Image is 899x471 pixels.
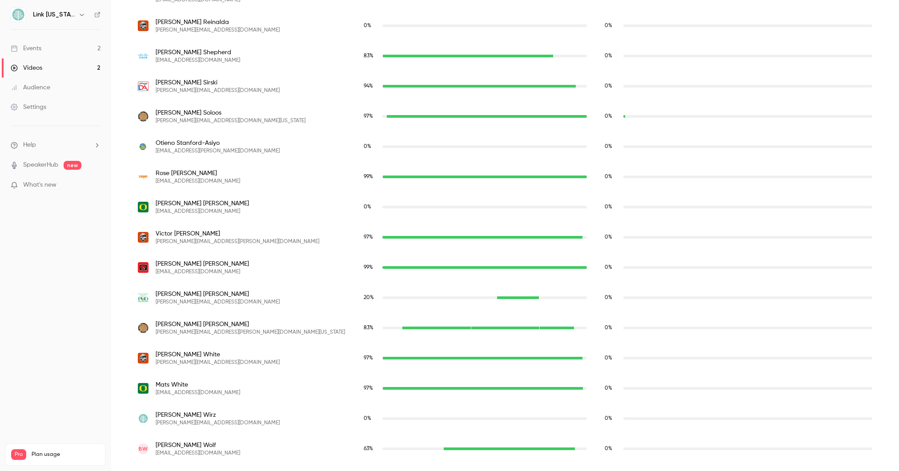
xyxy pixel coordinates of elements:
span: Live watch time [364,22,378,30]
div: arlene.weible@slo.oregon.gov [129,313,881,343]
span: 83 % [364,53,373,59]
span: Replay watch time [605,415,619,423]
span: Live watch time [364,384,378,392]
div: dvance@uoregon.edu [129,192,881,222]
span: [PERSON_NAME] [PERSON_NAME] [156,199,249,208]
span: 0 % [605,325,612,331]
span: Replay watch time [605,384,619,392]
div: johan.reinalda@oregonstate.edu [129,11,881,41]
span: 0 % [605,416,612,421]
span: 0 % [605,174,612,180]
img: odot.oregon.gov [138,111,148,122]
span: 0 % [605,23,612,28]
span: Live watch time [364,82,378,90]
iframe: Noticeable Trigger [90,181,100,189]
div: david.soloos@odot.oregon.gov [129,101,881,132]
span: 97 % [364,386,373,391]
span: What's new [23,180,56,190]
img: Link Oregon [11,8,25,22]
span: 97 % [364,355,373,361]
span: [EMAIL_ADDRESS][DOMAIN_NAME] [156,178,240,185]
div: ostanford-asiyo@eugene-or.gov [129,132,881,162]
span: 0 % [605,204,612,210]
span: Live watch time [364,263,378,271]
span: Replay watch time [605,324,619,332]
div: wirz@linkoregon.org [129,403,881,434]
div: victor.villegas@oregonstate.edu [129,222,881,252]
span: 94 % [364,84,373,89]
span: Replay watch time [605,22,619,30]
span: Plan usage [32,451,100,458]
span: 0 % [364,416,371,421]
span: Victor [PERSON_NAME] [156,229,319,238]
span: [PERSON_NAME][EMAIL_ADDRESS][PERSON_NAME][DOMAIN_NAME][US_STATE] [156,329,345,336]
span: [PERSON_NAME][EMAIL_ADDRESS][PERSON_NAME][DOMAIN_NAME] [156,238,319,245]
span: [EMAIL_ADDRESS][DOMAIN_NAME] [156,208,249,215]
span: 0 % [364,144,371,149]
span: [EMAIL_ADDRESS][DOMAIN_NAME] [156,57,240,64]
span: [PERSON_NAME] [PERSON_NAME] [156,259,249,268]
img: oregonstate.edu [138,20,148,31]
span: Live watch time [364,233,378,241]
span: Mats White [156,380,240,389]
span: [EMAIL_ADDRESS][PERSON_NAME][DOMAIN_NAME] [156,148,280,155]
div: bwolf@oba-telecom.org [129,434,881,464]
span: Live watch time [364,445,378,453]
span: Replay watch time [605,294,619,302]
span: BW [139,445,148,453]
div: mshepher@cisco.com [129,41,881,71]
span: [PERSON_NAME][EMAIL_ADDRESS][DOMAIN_NAME] [156,359,280,366]
span: Live watch time [364,143,378,151]
div: Events [11,44,41,53]
span: [PERSON_NAME] Wolf [156,441,240,450]
span: Replay watch time [605,354,619,362]
span: 0 % [605,114,612,119]
img: nwascopud.org [138,292,148,303]
span: Live watch time [364,112,378,120]
div: Videos [11,64,42,72]
img: uoregon.edu [138,383,148,394]
span: Replay watch time [605,203,619,211]
span: 83 % [364,325,373,331]
img: zayo.com [138,172,148,182]
span: Live watch time [364,324,378,332]
h6: Link [US_STATE] [33,10,75,19]
span: 0 % [364,204,371,210]
span: [PERSON_NAME] Sirski [156,78,280,87]
span: Rose [PERSON_NAME] [156,169,240,178]
span: 0 % [605,235,612,240]
span: [EMAIL_ADDRESS][DOMAIN_NAME] [156,450,240,457]
span: Otieno Stanford-Asiyo [156,139,280,148]
span: new [64,161,81,170]
span: 0 % [364,23,371,28]
span: 0 % [605,84,612,89]
div: matsw@uoregon.edu [129,373,881,403]
span: [PERSON_NAME][EMAIL_ADDRESS][DOMAIN_NAME] [156,87,280,94]
span: 63 % [364,446,373,451]
span: [PERSON_NAME][EMAIL_ADDRESS][DOMAIN_NAME][US_STATE] [156,117,305,124]
span: Help [23,140,36,150]
div: chris-walker@nwascopud.org [129,283,881,313]
span: 99 % [364,174,373,180]
span: Replay watch time [605,263,619,271]
div: Audience [11,83,50,92]
img: linkoregon.org [138,413,148,424]
span: Replay watch time [605,52,619,60]
span: 20 % [364,295,374,300]
span: [PERSON_NAME] [PERSON_NAME] [156,320,345,329]
span: Live watch time [364,294,378,302]
span: Replay watch time [605,143,619,151]
img: learndesignapply.com [138,81,148,92]
span: [PERSON_NAME] [PERSON_NAME] [156,290,280,299]
span: [EMAIL_ADDRESS][DOMAIN_NAME] [156,389,240,396]
span: Replay watch time [605,82,619,90]
span: Live watch time [364,203,378,211]
span: Pro [11,449,26,460]
span: [PERSON_NAME] White [156,350,280,359]
div: rose.tullius@zayo.com [129,162,881,192]
img: cisco.com [138,53,148,59]
div: Settings [11,103,46,112]
img: slo.oregon.gov [138,323,148,333]
span: 0 % [605,53,612,59]
span: Live watch time [364,52,378,60]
